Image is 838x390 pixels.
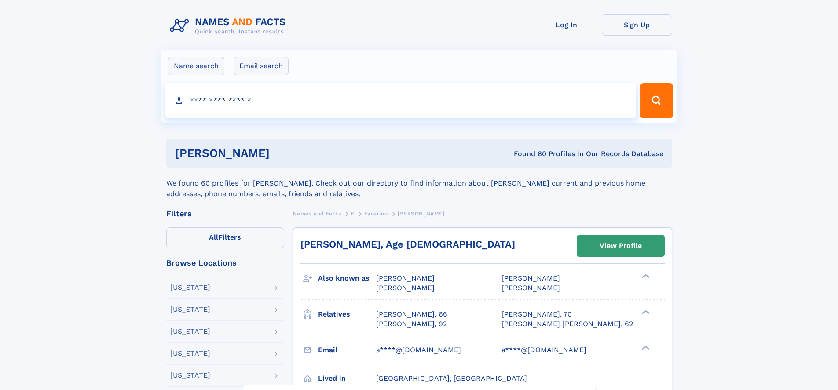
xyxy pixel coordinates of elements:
div: Browse Locations [166,259,284,267]
a: [PERSON_NAME], 92 [376,319,447,329]
span: [PERSON_NAME] [376,274,435,282]
div: We found 60 profiles for [PERSON_NAME]. Check out our directory to find information about [PERSON... [166,168,672,199]
label: Filters [166,227,284,248]
a: [PERSON_NAME], Age [DEMOGRAPHIC_DATA] [300,239,515,250]
div: Filters [166,210,284,218]
a: View Profile [577,235,664,256]
h3: Email [318,343,376,357]
h1: [PERSON_NAME] [175,148,392,159]
img: Logo Names and Facts [166,14,293,38]
span: [PERSON_NAME] [398,211,445,217]
span: [GEOGRAPHIC_DATA], [GEOGRAPHIC_DATA] [376,374,527,383]
div: ❯ [640,273,650,279]
button: Search Button [640,83,673,118]
label: Email search [234,57,289,75]
a: Log In [531,14,602,36]
label: Name search [168,57,224,75]
div: Found 60 Profiles In Our Records Database [392,149,663,159]
div: [US_STATE] [170,328,210,335]
div: ❯ [640,345,650,350]
a: [PERSON_NAME], 66 [376,310,447,319]
div: [US_STATE] [170,372,210,379]
a: [PERSON_NAME], 70 [501,310,572,319]
a: [PERSON_NAME] [PERSON_NAME], 62 [501,319,633,329]
span: [PERSON_NAME] [501,284,560,292]
div: [US_STATE] [170,306,210,313]
div: ❯ [640,309,650,315]
a: F [351,208,355,219]
span: Faverino [364,211,388,217]
h3: Lived in [318,371,376,386]
a: Sign Up [602,14,672,36]
a: Faverino [364,208,388,219]
span: All [209,233,218,241]
span: [PERSON_NAME] [376,284,435,292]
div: View Profile [600,236,642,256]
div: [US_STATE] [170,284,210,291]
div: [US_STATE] [170,350,210,357]
span: F [351,211,355,217]
span: [PERSON_NAME] [501,274,560,282]
input: search input [165,83,637,118]
a: Names and Facts [293,208,341,219]
h3: Relatives [318,307,376,322]
h3: Also known as [318,271,376,286]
